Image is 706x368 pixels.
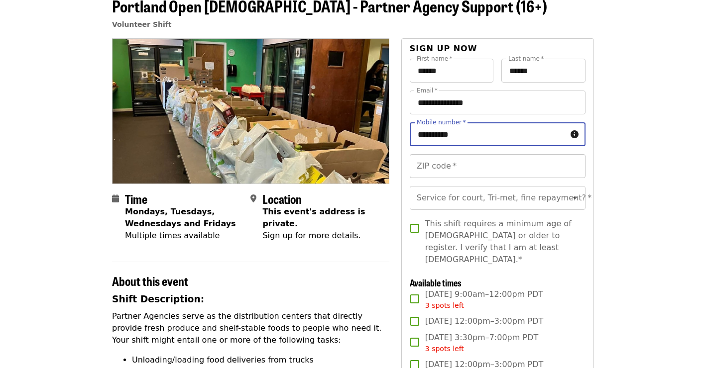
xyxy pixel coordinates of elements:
span: Time [125,190,147,207]
div: Multiple times available [125,230,242,242]
i: circle-info icon [571,130,579,139]
i: map-marker-alt icon [250,194,256,203]
label: First name [417,56,453,62]
span: 3 spots left [425,301,464,309]
button: Open [568,191,582,205]
img: Portland Open Bible - Partner Agency Support (16+) organized by Oregon Food Bank [113,39,389,183]
strong: Shift Description: [112,294,204,304]
strong: Mondays, Tuesdays, Wednesdays and Fridays [125,207,236,228]
span: [DATE] 9:00am–12:00pm PDT [425,288,543,311]
i: calendar icon [112,194,119,203]
span: Location [262,190,302,207]
input: Mobile number [410,122,567,146]
span: About this event [112,272,188,289]
span: This event's address is private. [262,207,365,228]
span: 3 spots left [425,345,464,353]
input: First name [410,59,494,83]
p: Partner Agencies serve as the distribution centers that directly provide fresh produce and shelf-... [112,310,389,346]
input: Email [410,91,586,114]
span: [DATE] 12:00pm–3:00pm PDT [425,315,544,327]
li: Unloading/loading food deliveries from trucks [132,354,389,366]
label: Last name [508,56,544,62]
input: Last name [501,59,586,83]
input: ZIP code [410,154,586,178]
span: Sign up now [410,44,477,53]
span: [DATE] 3:30pm–7:00pm PDT [425,332,538,354]
label: Mobile number [417,119,466,125]
span: Sign up for more details. [262,231,360,240]
label: Email [417,88,438,93]
a: Volunteer Shift [112,20,172,28]
span: This shift requires a minimum age of [DEMOGRAPHIC_DATA] or older to register. I verify that I am ... [425,218,578,266]
span: Available times [410,276,462,289]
